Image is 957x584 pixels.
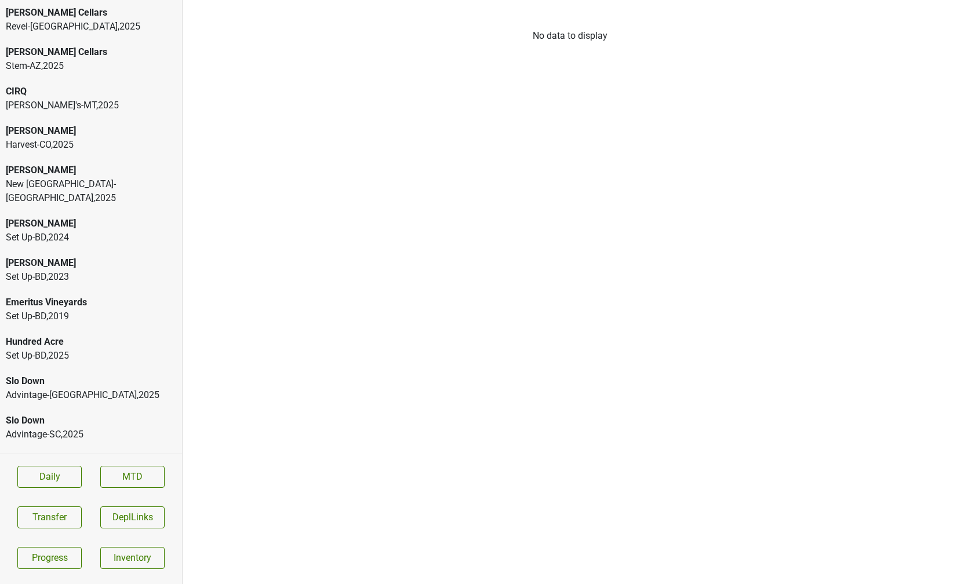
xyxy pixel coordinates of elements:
div: Slo Down [6,414,176,428]
div: Advintage-SC , 2025 [6,428,176,441]
button: DeplLinks [100,506,165,528]
div: Revel-[GEOGRAPHIC_DATA] , 2025 [6,20,176,34]
a: Inventory [100,547,165,569]
div: [PERSON_NAME]'s-MT , 2025 [6,98,176,112]
div: [PERSON_NAME] [6,124,176,138]
div: No data to display [183,29,957,43]
div: Harvest-CO , 2025 [6,138,176,152]
div: Set Up-BD , 2019 [6,309,176,323]
a: Daily [17,466,82,488]
div: [PERSON_NAME] Cellars [6,6,176,20]
div: CIRQ [6,85,176,98]
div: Slo Down [6,374,176,388]
div: Advintage-[GEOGRAPHIC_DATA] , 2025 [6,388,176,402]
div: Set Up-BD , 2023 [6,270,176,284]
div: [PERSON_NAME] [6,256,176,270]
div: [PERSON_NAME] [6,163,176,177]
div: Set Up-BD , 2024 [6,231,176,244]
div: Set Up-BD , 2025 [6,349,176,363]
div: Emeritus Vineyards [6,295,176,309]
div: Stem-AZ , 2025 [6,59,176,73]
div: Slo Down [6,453,176,467]
div: [PERSON_NAME] [6,217,176,231]
a: Progress [17,547,82,569]
div: Hundred Acre [6,335,176,349]
button: Transfer [17,506,82,528]
div: New [GEOGRAPHIC_DATA]-[GEOGRAPHIC_DATA] , 2025 [6,177,176,205]
div: [PERSON_NAME] Cellars [6,45,176,59]
a: MTD [100,466,165,488]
